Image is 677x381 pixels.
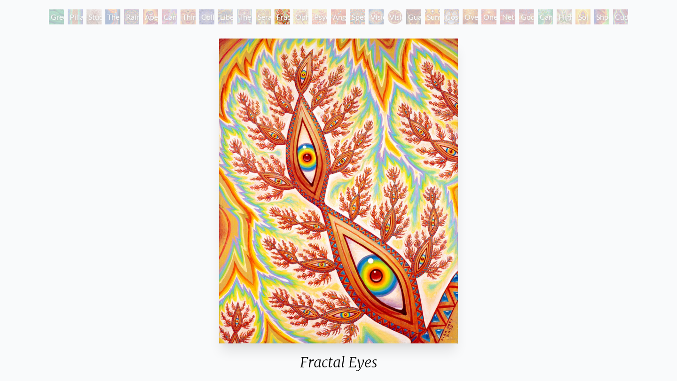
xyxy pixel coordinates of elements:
[519,9,534,24] div: Godself
[181,9,196,24] div: Third Eye Tears of Joy
[463,9,478,24] div: Oversoul
[331,9,346,24] div: Angel Skin
[49,9,64,24] div: Green Hand
[425,9,440,24] div: Sunyata
[162,9,177,24] div: Cannabis Sutra
[87,9,102,24] div: Study for the Great Turn
[199,9,214,24] div: Collective Vision
[406,9,421,24] div: Guardian of Infinite Vision
[369,9,384,24] div: Vision Crystal
[594,9,609,24] div: Shpongled
[575,9,590,24] div: Sol Invictus
[613,9,628,24] div: Cuddle
[143,9,158,24] div: Aperture
[256,9,271,24] div: Seraphic Transport Docking on the Third Eye
[293,9,308,24] div: Ophanic Eyelash
[68,9,83,24] div: Pillar of Awareness
[538,9,553,24] div: Cannafist
[219,39,458,343] img: Fractal-Eyes-2009-Alex-Grey-watermarked.jpeg
[124,9,139,24] div: Rainbow Eye Ripple
[444,9,459,24] div: Cosmic Elf
[275,9,290,24] div: Fractal Eyes
[218,9,233,24] div: Liberation Through Seeing
[387,9,402,24] div: Vision [PERSON_NAME]
[350,9,365,24] div: Spectral Lotus
[237,9,252,24] div: The Seer
[215,354,462,378] div: Fractal Eyes
[312,9,327,24] div: Psychomicrograph of a Fractal Paisley Cherub Feather Tip
[105,9,120,24] div: The Torch
[500,9,515,24] div: Net of Being
[481,9,496,24] div: One
[557,9,572,24] div: Higher Vision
